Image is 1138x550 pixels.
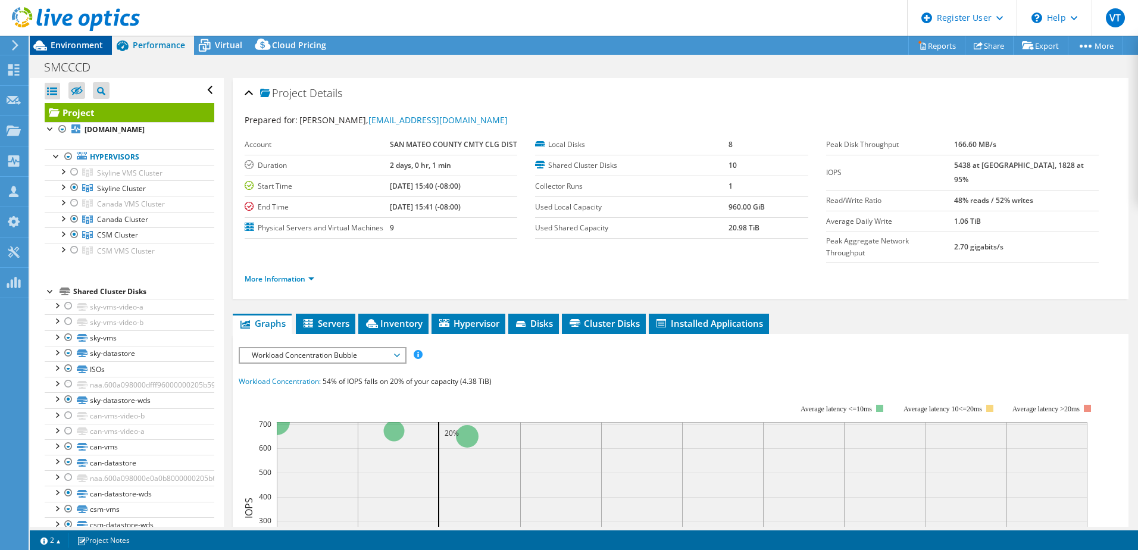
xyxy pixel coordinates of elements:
[45,314,214,330] a: sky-vms-video-b
[729,202,765,212] b: 960.00 GiB
[45,361,214,377] a: ISOs
[729,223,759,233] b: 20.98 TiB
[1012,405,1080,413] text: Average latency >20ms
[45,486,214,501] a: can-datastore-wds
[309,86,342,100] span: Details
[260,87,307,99] span: Project
[45,439,214,455] a: can-vms
[1031,12,1042,23] svg: \n
[655,317,763,329] span: Installed Applications
[826,215,954,227] label: Average Daily Write
[97,199,165,209] span: Canada VMS Cluster
[535,222,729,234] label: Used Shared Capacity
[826,235,954,259] label: Peak Aggregate Network Throughput
[801,405,872,413] tspan: Average latency <=10ms
[535,201,729,213] label: Used Local Capacity
[51,39,103,51] span: Environment
[45,212,214,227] a: Canada Cluster
[954,160,1084,185] b: 5438 at [GEOGRAPHIC_DATA], 1828 at 95%
[45,455,214,470] a: can-datastore
[299,114,508,126] span: [PERSON_NAME],
[390,223,394,233] b: 9
[514,317,553,329] span: Disks
[259,419,271,429] text: 700
[45,517,214,533] a: csm-datastore-wds
[245,274,314,284] a: More Information
[826,139,954,151] label: Peak Disk Throughput
[729,139,733,149] b: 8
[245,222,390,234] label: Physical Servers and Virtual Machines
[242,497,255,518] text: IOPS
[390,160,451,170] b: 2 days, 0 hr, 1 min
[45,149,214,165] a: Hypervisors
[390,181,461,191] b: [DATE] 15:40 (-08:00)
[1106,8,1125,27] span: VT
[272,39,326,51] span: Cloud Pricing
[45,180,214,196] a: Skyline Cluster
[908,36,965,55] a: Reports
[97,214,148,224] span: Canada Cluster
[1013,36,1068,55] a: Export
[954,139,996,149] b: 166.60 MB/s
[68,533,138,548] a: Project Notes
[390,139,517,149] b: SAN MATEO COUNTY CMTY CLG DIST
[259,443,271,453] text: 600
[535,160,729,171] label: Shared Cluster Disks
[45,243,214,258] a: CSM VMS Cluster
[245,160,390,171] label: Duration
[45,165,214,180] a: Skyline VMS Cluster
[903,405,982,413] tspan: Average latency 10<=20ms
[45,122,214,137] a: [DOMAIN_NAME]
[323,376,492,386] span: 54% of IOPS falls on 20% of your capacity (4.38 TiB)
[954,216,981,226] b: 1.06 TiB
[45,424,214,439] a: can-vms-video-a
[239,376,321,386] span: Workload Concentration:
[1068,36,1123,55] a: More
[97,183,146,193] span: Skyline Cluster
[245,180,390,192] label: Start Time
[826,195,954,207] label: Read/Write Ratio
[97,246,155,256] span: CSM VMS Cluster
[45,502,214,517] a: csm-vms
[97,168,162,178] span: Skyline VMS Cluster
[259,467,271,477] text: 500
[45,392,214,408] a: sky-datastore-wds
[302,317,349,329] span: Servers
[32,533,69,548] a: 2
[45,299,214,314] a: sky-vms-video-a
[965,36,1014,55] a: Share
[445,428,459,438] text: 20%
[245,114,298,126] label: Prepared for:
[245,139,390,151] label: Account
[45,103,214,122] a: Project
[535,180,729,192] label: Collector Runs
[45,330,214,346] a: sky-vms
[97,230,138,240] span: CSM Cluster
[568,317,640,329] span: Cluster Disks
[729,181,733,191] b: 1
[45,408,214,424] a: can-vms-video-b
[245,201,390,213] label: End Time
[368,114,508,126] a: [EMAIL_ADDRESS][DOMAIN_NAME]
[390,202,461,212] b: [DATE] 15:41 (-08:00)
[85,124,145,135] b: [DOMAIN_NAME]
[259,515,271,526] text: 300
[73,285,214,299] div: Shared Cluster Disks
[45,470,214,486] a: naa.600a098000e0a0b8000000205b6843bb
[954,242,1003,252] b: 2.70 gigabits/s
[45,346,214,361] a: sky-datastore
[133,39,185,51] span: Performance
[364,317,423,329] span: Inventory
[826,167,954,179] label: IOPS
[45,196,214,211] a: Canada VMS Cluster
[535,139,729,151] label: Local Disks
[45,227,214,243] a: CSM Cluster
[954,195,1033,205] b: 48% reads / 52% writes
[246,348,399,362] span: Workload Concentration Bubble
[437,317,499,329] span: Hypervisor
[729,160,737,170] b: 10
[45,377,214,392] a: naa.600a098000dfff96000000205b5990c1
[259,492,271,502] text: 400
[239,317,286,329] span: Graphs
[215,39,242,51] span: Virtual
